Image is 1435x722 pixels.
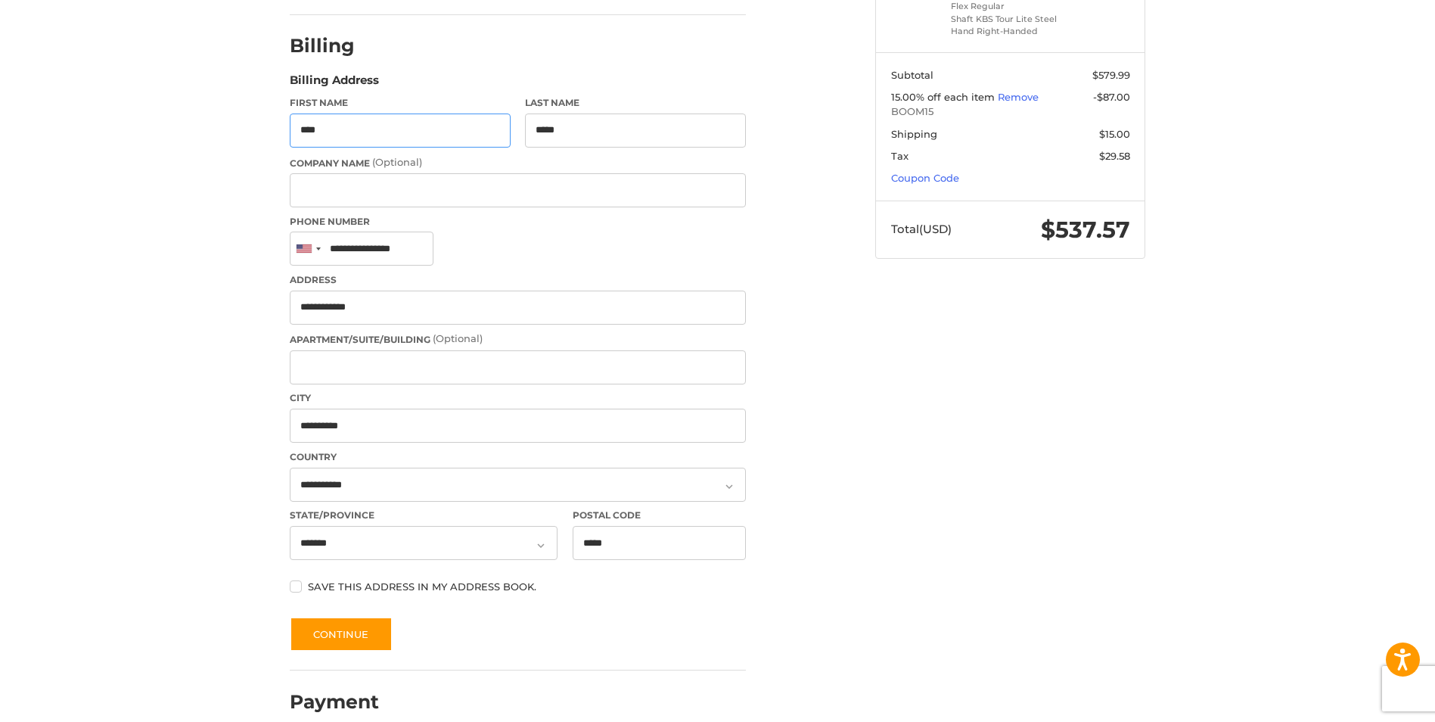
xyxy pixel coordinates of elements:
span: -$87.00 [1093,91,1130,103]
span: BOOM15 [891,104,1130,120]
h2: Billing [290,34,378,58]
span: Total (USD) [891,222,952,236]
button: Continue [290,617,393,652]
span: $29.58 [1099,150,1130,162]
div: United States: +1 [290,232,325,265]
label: First Name [290,96,511,110]
label: City [290,391,746,405]
small: (Optional) [433,332,483,344]
span: 15.00% off each item [891,91,998,103]
label: State/Province [290,509,558,522]
span: Tax [891,150,909,162]
label: Phone Number [290,215,746,229]
li: Shaft KBS Tour Lite Steel [951,13,1067,26]
span: $579.99 [1092,69,1130,81]
li: Hand Right-Handed [951,25,1067,38]
label: Last Name [525,96,746,110]
a: Remove [998,91,1039,103]
span: $537.57 [1041,216,1130,244]
span: Subtotal [891,69,933,81]
small: (Optional) [372,156,422,168]
h2: Payment [290,690,379,714]
a: Coupon Code [891,172,959,184]
span: Shipping [891,128,937,140]
span: $15.00 [1099,128,1130,140]
legend: Billing Address [290,72,379,96]
label: Save this address in my address book. [290,580,746,593]
label: Apartment/Suite/Building [290,331,746,347]
iframe: Google Customer Reviews [1310,681,1435,722]
label: Postal Code [573,509,747,522]
label: Company Name [290,155,746,170]
label: Address [290,273,746,287]
label: Country [290,450,746,464]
